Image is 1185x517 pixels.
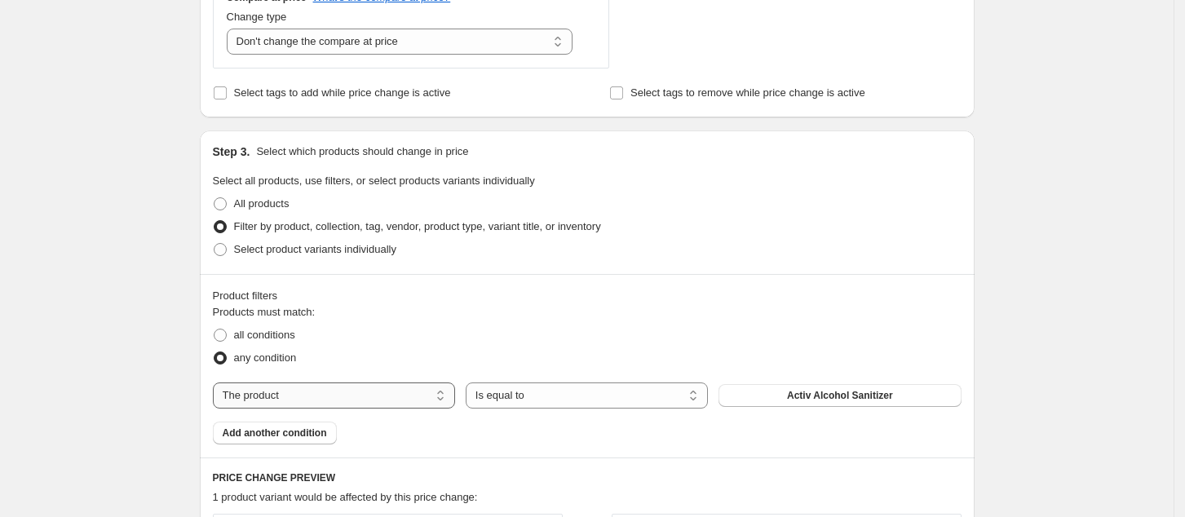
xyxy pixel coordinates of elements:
[234,351,297,364] span: any condition
[234,86,451,99] span: Select tags to add while price change is active
[213,422,337,444] button: Add another condition
[213,144,250,160] h2: Step 3.
[234,329,295,341] span: all conditions
[234,243,396,255] span: Select product variants individually
[213,288,962,304] div: Product filters
[223,426,327,440] span: Add another condition
[234,220,601,232] span: Filter by product, collection, tag, vendor, product type, variant title, or inventory
[227,11,287,23] span: Change type
[719,384,961,407] button: Activ Alcohol Sanitizer
[630,86,865,99] span: Select tags to remove while price change is active
[213,175,535,187] span: Select all products, use filters, or select products variants individually
[213,471,962,484] h6: PRICE CHANGE PREVIEW
[213,306,316,318] span: Products must match:
[256,144,468,160] p: Select which products should change in price
[234,197,290,210] span: All products
[787,389,893,402] span: Activ Alcohol Sanitizer
[213,491,478,503] span: 1 product variant would be affected by this price change:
